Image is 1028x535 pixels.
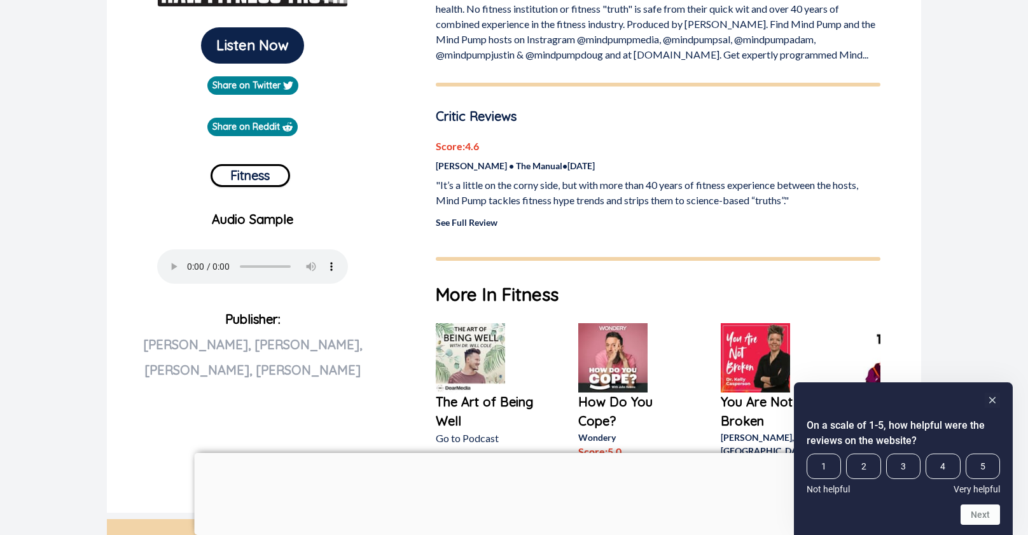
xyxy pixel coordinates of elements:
span: 3 [886,454,920,479]
p: Critic Reviews [436,107,880,126]
img: The Art of Being Well [436,323,505,393]
a: The Art of Being Well [436,393,538,431]
a: You Are Not Broken [721,393,823,431]
p: Go to Podcast [436,431,538,446]
div: On a scale of 1-5, how helpful were the reviews on the website? Select an option from 1 to 5, wit... [807,393,1000,525]
span: Very helpful [954,484,1000,494]
p: "It’s a little on the corny side, but with more than 40 years of fitness experience between the h... [436,177,880,208]
h2: On a scale of 1-5, how helpful were the reviews on the website? Select an option from 1 to 5, wit... [807,418,1000,448]
p: [PERSON_NAME] • The Manual • [DATE] [436,159,880,172]
button: Hide survey [985,393,1000,408]
iframe: Advertisement [195,453,834,532]
p: Publisher: [117,307,389,424]
a: See Full Review [436,217,497,228]
img: How Do You Cope? [578,323,648,393]
span: 4 [926,454,960,479]
a: Share on Twitter [207,76,298,95]
button: Fitness [211,164,290,187]
p: Audio Sample [117,210,389,229]
a: How Do You Cope? [578,393,680,431]
span: Not helpful [807,484,850,494]
span: 5 [966,454,1000,479]
h1: More In Fitness [436,281,880,308]
span: 1 [807,454,841,479]
a: Fitness [211,159,290,187]
p: [PERSON_NAME], [GEOGRAPHIC_DATA] [721,431,823,457]
img: You Are Not Broken [721,323,790,393]
a: Share on Reddit [207,118,298,136]
audio: Your browser does not support the audio element [157,249,348,284]
p: Wondery [578,431,680,444]
p: Score: 5.0 [578,444,680,459]
p: Score: 4.6 [436,139,880,154]
img: Trained [863,323,933,393]
button: Listen Now [201,27,304,64]
span: [PERSON_NAME], [PERSON_NAME], [PERSON_NAME], [PERSON_NAME] [143,337,362,378]
div: On a scale of 1-5, how helpful were the reviews on the website? Select an option from 1 to 5, wit... [807,454,1000,494]
button: Next question [961,504,1000,525]
span: 2 [846,454,880,479]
